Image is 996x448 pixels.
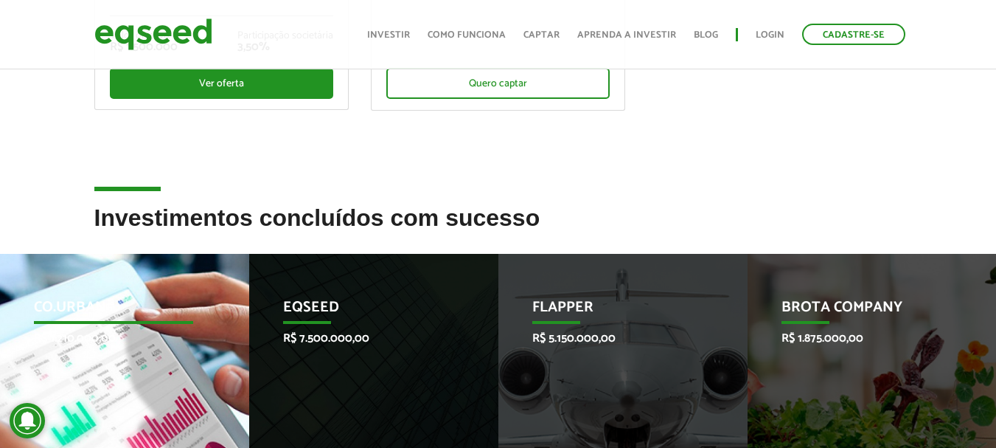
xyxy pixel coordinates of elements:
p: R$ 5.150.000,00 [532,331,692,345]
h2: Investimentos concluídos com sucesso [94,205,902,253]
div: Ver oferta [110,68,333,99]
a: Aprenda a investir [577,30,676,40]
a: Login [756,30,784,40]
a: Cadastre-se [802,24,905,45]
p: EqSeed [283,299,442,324]
p: Flapper [532,299,692,324]
p: R$ 1.875.000,00 [781,331,941,345]
p: R$ 1.210.000,00 [34,331,193,345]
a: Como funciona [428,30,506,40]
p: R$ 7.500.000,00 [283,331,442,345]
div: Quero captar [386,68,610,99]
p: Co.Urban [34,299,193,324]
a: Blog [694,30,718,40]
p: Brota Company [781,299,941,324]
a: Captar [523,30,560,40]
img: EqSeed [94,15,212,54]
a: Investir [367,30,410,40]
